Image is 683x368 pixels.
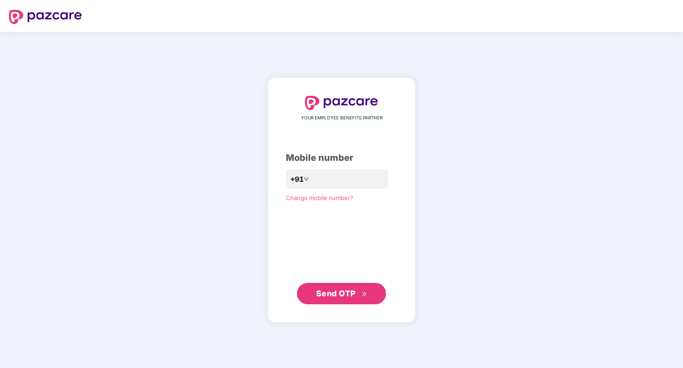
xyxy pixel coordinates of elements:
[297,283,386,304] button: Send OTPdouble-right
[316,289,356,298] span: Send OTP
[301,114,382,122] span: YOUR EMPLOYEE BENEFITS PARTNER
[362,291,367,297] span: double-right
[286,151,397,165] div: Mobile number
[305,96,378,110] img: logo
[290,174,304,185] span: +91
[9,10,82,24] img: logo
[286,194,353,201] a: Change mobile number?
[304,176,309,182] span: down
